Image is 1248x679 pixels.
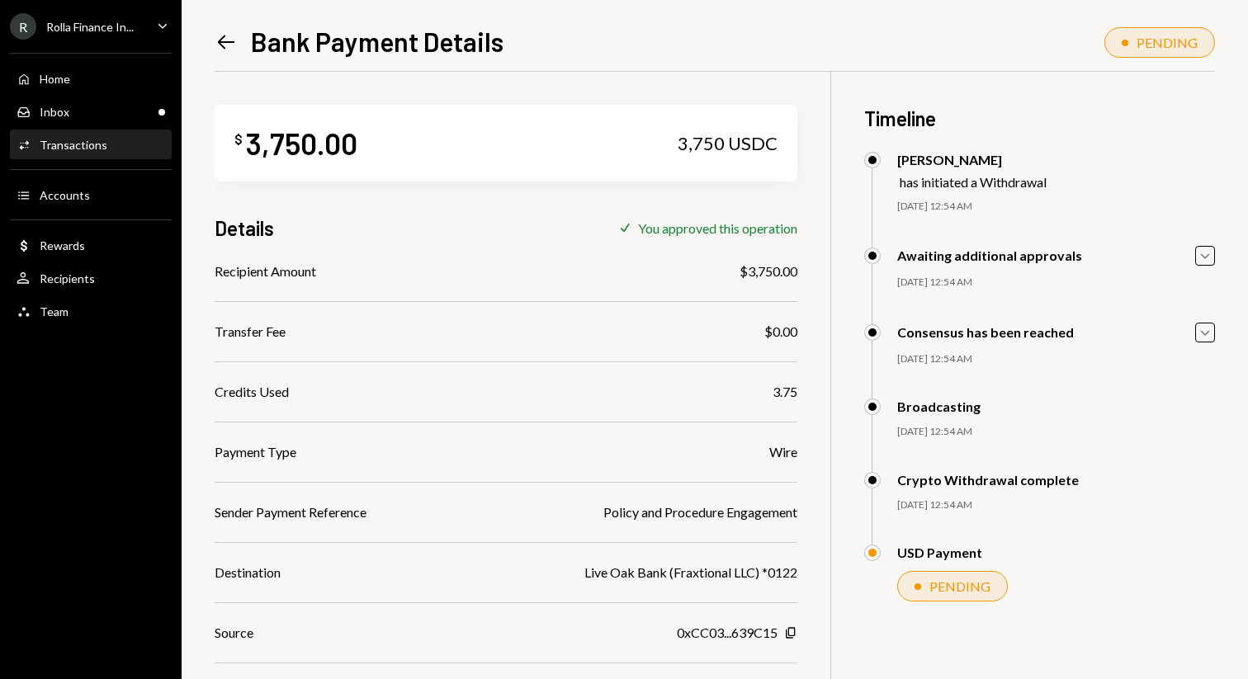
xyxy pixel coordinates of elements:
div: PENDING [1137,35,1198,50]
div: $3,750.00 [740,262,797,281]
div: Recipients [40,271,95,285]
div: has initiated a Withdrawal [900,174,1047,190]
div: Crypto Withdrawal complete [897,472,1079,488]
div: [DATE] 12:54 AM [897,200,1215,214]
div: USD Payment [897,545,982,560]
a: Home [10,64,172,93]
a: Recipients [10,263,172,293]
div: $0.00 [764,322,797,342]
div: Broadcasting [897,398,981,414]
a: Rewards [10,230,172,260]
a: Accounts [10,180,172,210]
div: PENDING [929,578,990,594]
h3: Timeline [864,105,1215,132]
div: Consensus has been reached [897,324,1074,340]
div: [DATE] 12:54 AM [897,352,1215,366]
a: Team [10,296,172,326]
div: Destination [215,563,281,582]
div: 0xCC03...639C15 [677,623,778,643]
div: Credits Used [215,382,289,402]
div: Team [40,304,69,318]
div: 3.75 [773,382,797,402]
div: Payment Type [215,442,296,462]
div: Policy and Procedure Engagement [603,502,797,522]
div: Wire [769,442,797,462]
div: $ [234,131,243,148]
div: Transfer Fee [215,322,286,342]
div: Inbox [40,105,69,119]
div: Live Oak Bank (Fraxtional LLC) *0122 [584,563,797,582]
div: Rewards [40,238,85,252]
div: [DATE] 12:54 AM [897,498,1215,512]
div: [DATE] 12:54 AM [897,276,1215,290]
div: R [10,13,36,40]
div: Awaiting additional approvals [897,248,1082,263]
h1: Bank Payment Details [251,25,503,58]
div: Accounts [40,188,90,202]
div: Rolla Finance In... [46,20,134,34]
div: [PERSON_NAME] [897,152,1047,167]
div: Recipient Amount [215,262,316,281]
a: Transactions [10,130,172,159]
div: Home [40,72,70,86]
a: Inbox [10,97,172,126]
div: Sender Payment Reference [215,502,366,522]
div: 3,750.00 [246,125,357,162]
div: 3,750 USDC [678,132,778,155]
div: You approved this operation [638,220,797,236]
div: Transactions [40,138,107,152]
div: [DATE] 12:54 AM [897,425,1215,439]
div: Source [215,623,253,643]
h3: Details [215,215,274,242]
